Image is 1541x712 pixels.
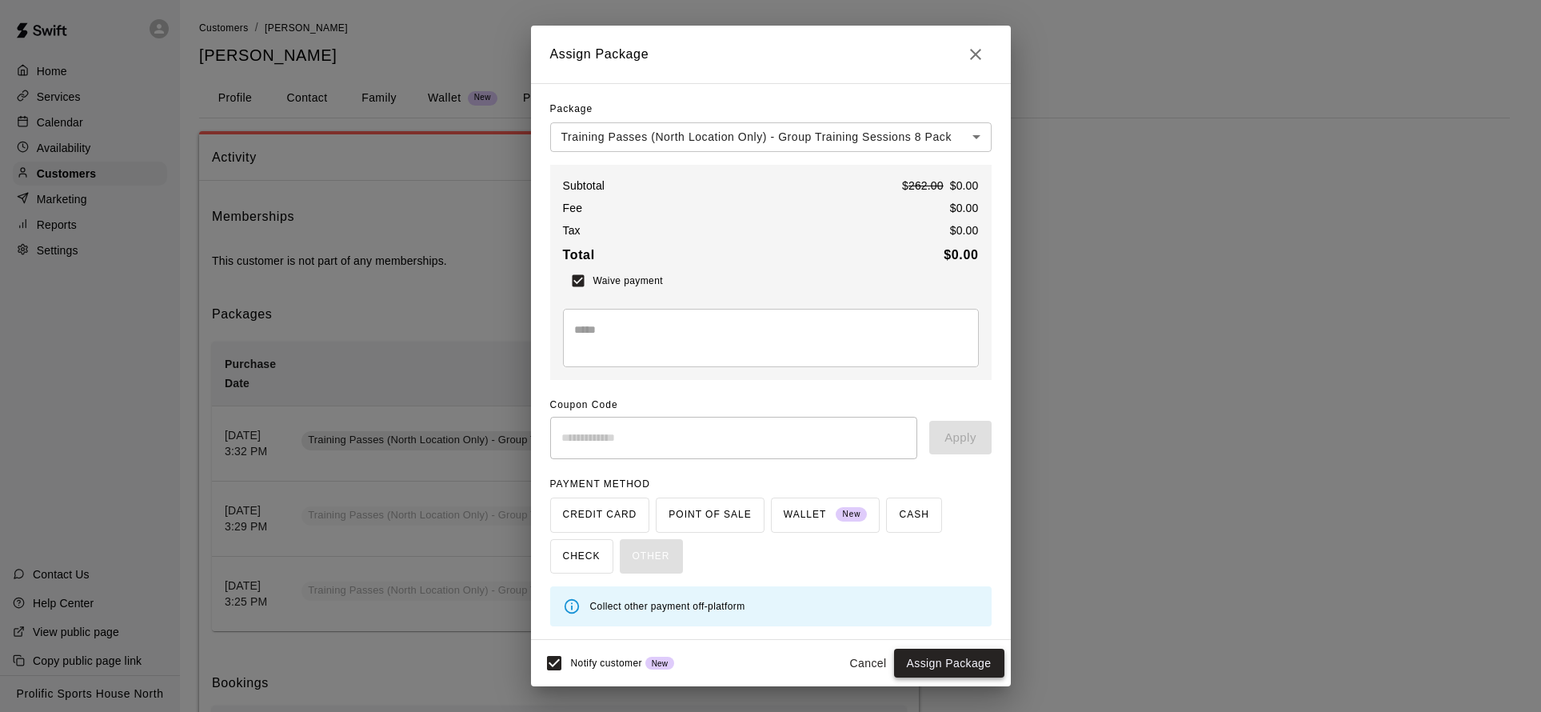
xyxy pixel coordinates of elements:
[563,200,583,216] p: Fee
[950,222,979,238] p: $ 0.00
[563,222,581,238] p: Tax
[550,122,992,152] div: Training Passes (North Location Only) - Group Training Sessions 8 Pack
[550,478,650,490] span: PAYMENT METHOD
[550,97,593,122] span: Package
[563,248,595,262] b: Total
[960,38,992,70] button: Close
[563,178,605,194] p: Subtotal
[531,26,1011,83] h2: Assign Package
[950,179,979,192] span: $0.00
[908,179,944,192] span: 262.00
[593,275,663,286] span: Waive payment
[843,649,894,678] button: Cancel
[894,649,1004,678] button: Assign Package
[645,659,674,668] span: New
[590,601,745,612] span: Collect other payment off-platform
[950,200,979,216] p: $ 0.00
[571,658,642,669] span: Notify customer
[550,393,992,418] span: Coupon Code
[902,178,978,194] p: $
[944,248,978,262] b: $ 0.00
